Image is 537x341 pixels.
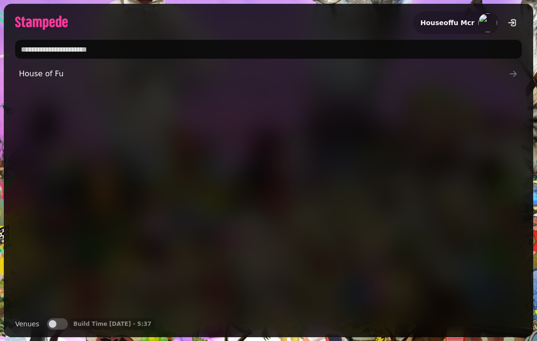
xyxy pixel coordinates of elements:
[478,13,497,32] img: aHR0cHM6Ly93d3cuZ3JhdmF0YXIuY29tL2F2YXRhci9mOWFlZjhhYTIwYmE3NTAxODA0NGVhNzg1MDIzNmI4Zj9zPTE1MCZkP...
[19,68,509,80] span: House of Fu
[73,320,152,328] p: Build Time [DATE] - 5:37
[15,64,522,83] a: House of Fu
[420,18,474,27] h2: Houseoffu Mcr
[503,13,522,32] button: logout
[15,16,68,30] img: logo
[15,318,39,330] label: Venues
